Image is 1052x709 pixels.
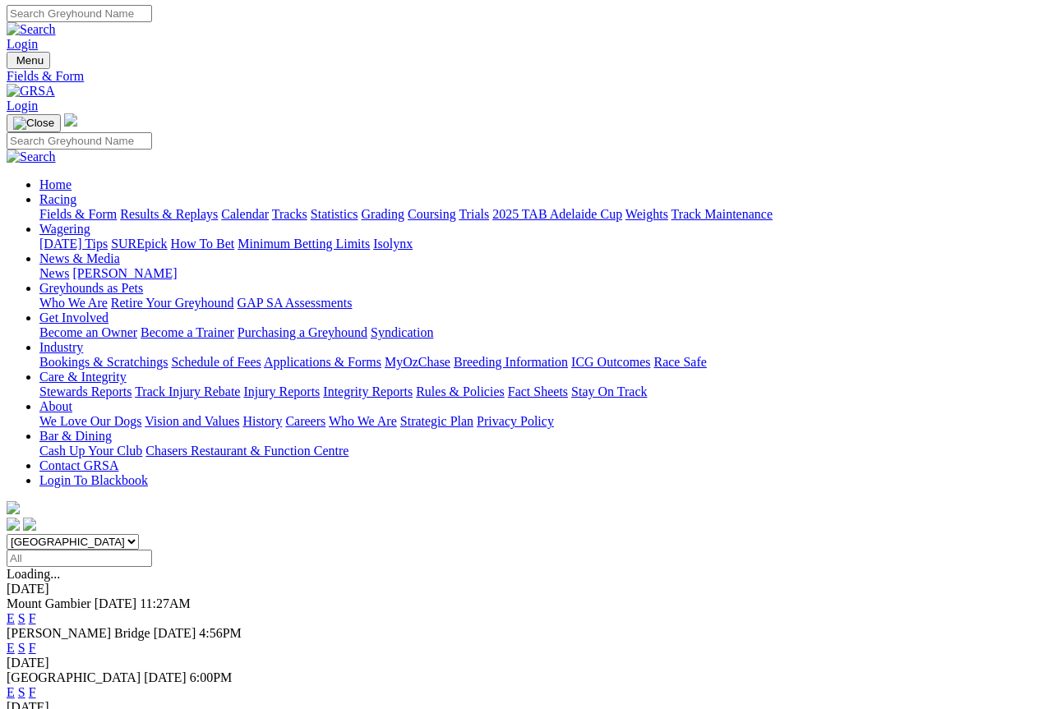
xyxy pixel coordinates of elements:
a: Industry [39,340,83,354]
a: Calendar [221,207,269,221]
span: [PERSON_NAME] Bridge [7,626,150,640]
a: Track Maintenance [671,207,773,221]
div: [DATE] [7,582,1045,596]
a: Bar & Dining [39,429,112,443]
a: Privacy Policy [477,414,554,428]
a: Coursing [408,207,456,221]
img: GRSA [7,84,55,99]
a: Login [7,37,38,51]
button: Toggle navigation [7,114,61,132]
a: Statistics [311,207,358,221]
a: Strategic Plan [400,414,473,428]
span: Menu [16,54,44,67]
div: Greyhounds as Pets [39,296,1045,311]
a: Injury Reports [243,384,320,398]
a: Bookings & Scratchings [39,355,168,369]
a: Trials [459,207,489,221]
img: Search [7,150,56,164]
a: Get Involved [39,311,108,325]
a: Weights [625,207,668,221]
a: F [29,685,36,699]
img: logo-grsa-white.png [64,113,77,127]
a: SUREpick [111,237,167,251]
a: Greyhounds as Pets [39,281,143,295]
a: E [7,641,15,655]
a: E [7,685,15,699]
span: [DATE] [144,670,187,684]
a: Login [7,99,38,113]
div: Industry [39,355,1045,370]
a: Track Injury Rebate [135,384,240,398]
a: GAP SA Assessments [238,296,353,310]
a: We Love Our Dogs [39,414,141,428]
a: F [29,641,36,655]
a: E [7,611,15,625]
input: Search [7,5,152,22]
div: Racing [39,207,1045,222]
a: Stewards Reports [39,384,131,398]
img: facebook.svg [7,518,20,531]
a: Fact Sheets [508,384,568,398]
div: About [39,414,1045,429]
div: Get Involved [39,325,1045,340]
a: About [39,399,72,413]
div: Bar & Dining [39,444,1045,458]
img: twitter.svg [23,518,36,531]
a: Fields & Form [39,207,117,221]
a: Racing [39,192,76,206]
a: Become an Owner [39,325,137,339]
a: Grading [362,207,404,221]
a: How To Bet [171,237,235,251]
a: Contact GRSA [39,458,118,472]
img: logo-grsa-white.png [7,501,20,514]
a: S [18,611,25,625]
a: MyOzChase [385,355,450,369]
a: Stay On Track [571,384,647,398]
a: Careers [285,414,325,428]
a: Vision and Values [145,414,239,428]
img: Search [7,22,56,37]
a: Integrity Reports [323,384,413,398]
a: Breeding Information [454,355,568,369]
a: Tracks [272,207,307,221]
a: Fields & Form [7,69,1045,84]
div: Wagering [39,237,1045,251]
a: Minimum Betting Limits [238,237,370,251]
a: Become a Trainer [141,325,234,339]
a: Who We Are [39,296,108,310]
a: Wagering [39,222,90,236]
a: Who We Are [329,414,397,428]
a: News & Media [39,251,120,265]
a: Care & Integrity [39,370,127,384]
a: Syndication [371,325,433,339]
a: 2025 TAB Adelaide Cup [492,207,622,221]
a: Rules & Policies [416,384,505,398]
div: News & Media [39,266,1045,281]
a: S [18,641,25,655]
a: History [242,414,282,428]
a: Applications & Forms [264,355,381,369]
a: News [39,266,69,280]
span: Mount Gambier [7,596,91,610]
input: Select date [7,550,152,567]
span: [DATE] [95,596,137,610]
a: Results & Replays [120,207,218,221]
a: Chasers Restaurant & Function Centre [145,444,348,458]
span: [GEOGRAPHIC_DATA] [7,670,141,684]
span: [DATE] [154,626,196,640]
a: [PERSON_NAME] [72,266,177,280]
span: 4:56PM [199,626,242,640]
a: Cash Up Your Club [39,444,142,458]
div: [DATE] [7,656,1045,670]
a: Isolynx [373,237,413,251]
a: Home [39,177,72,191]
a: F [29,611,36,625]
div: Care & Integrity [39,384,1045,399]
input: Search [7,132,152,150]
a: Retire Your Greyhound [111,296,234,310]
img: Close [13,117,54,130]
a: Schedule of Fees [171,355,261,369]
button: Toggle navigation [7,52,50,69]
span: 6:00PM [190,670,233,684]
